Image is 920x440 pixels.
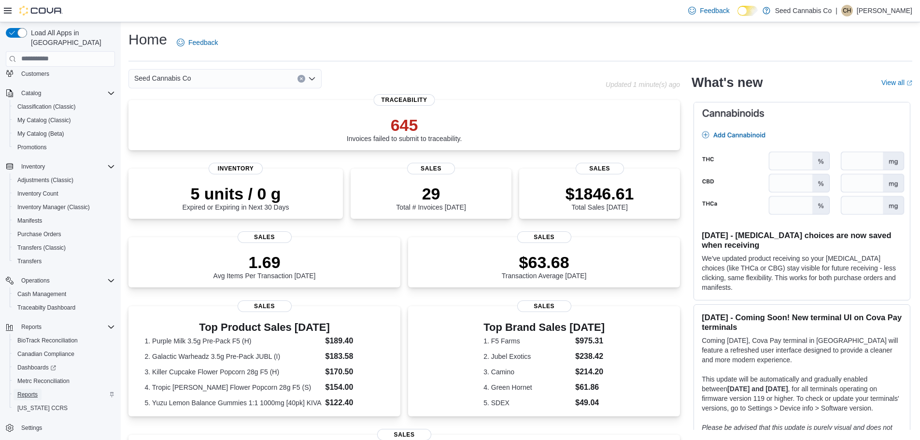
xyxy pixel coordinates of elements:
button: Customers [2,67,119,81]
dd: $49.04 [575,397,605,409]
span: My Catalog (Classic) [14,114,115,126]
span: My Catalog (Beta) [14,128,115,140]
h3: Top Brand Sales [DATE] [483,322,605,333]
span: Feedback [188,38,218,47]
span: Dashboards [14,362,115,373]
dt: 1. F5 Farms [483,336,571,346]
span: Canadian Compliance [14,348,115,360]
p: We've updated product receiving so your [MEDICAL_DATA] choices (like THCa or CBG) stay visible fo... [702,254,902,292]
span: Metrc Reconciliation [17,377,70,385]
button: Reports [2,320,119,334]
span: Transfers [17,257,42,265]
span: [US_STATE] CCRS [17,404,68,412]
input: Dark Mode [737,6,758,16]
div: Invoices failed to submit to traceability. [347,115,462,142]
dd: $238.42 [575,351,605,362]
dd: $122.40 [326,397,384,409]
span: Purchase Orders [14,228,115,240]
a: Metrc Reconciliation [14,375,73,387]
dd: $975.31 [575,335,605,347]
dt: 2. Galactic Warheadz 3.5g Pre-Pack JUBL (I) [145,352,322,361]
span: Inventory [21,163,45,170]
dt: 2. Jubel Exotics [483,352,571,361]
span: Transfers [14,255,115,267]
span: Operations [17,275,115,286]
button: Open list of options [308,75,316,83]
button: Classification (Classic) [10,100,119,114]
button: Clear input [297,75,305,83]
a: Traceabilty Dashboard [14,302,79,313]
span: Sales [576,163,624,174]
span: Catalog [17,87,115,99]
span: Feedback [700,6,729,15]
a: Transfers [14,255,45,267]
span: Reports [17,391,38,398]
span: Cash Management [17,290,66,298]
button: BioTrack Reconciliation [10,334,119,347]
p: 645 [347,115,462,135]
span: BioTrack Reconciliation [14,335,115,346]
p: Updated 1 minute(s) ago [606,81,680,88]
button: Inventory Count [10,187,119,200]
span: Settings [21,424,42,432]
a: Purchase Orders [14,228,65,240]
span: Traceabilty Dashboard [14,302,115,313]
span: Sales [407,163,455,174]
dd: $154.00 [326,382,384,393]
p: 5 units / 0 g [183,184,289,203]
span: Sales [238,300,292,312]
span: Classification (Classic) [17,103,76,111]
a: Inventory Count [14,188,62,199]
h2: What's new [692,75,763,90]
a: Feedback [684,1,733,20]
span: Inventory [209,163,263,174]
button: Operations [2,274,119,287]
button: My Catalog (Classic) [10,114,119,127]
button: Canadian Compliance [10,347,119,361]
a: Classification (Classic) [14,101,80,113]
span: Inventory Manager (Classic) [14,201,115,213]
p: $63.68 [502,253,587,272]
button: Transfers [10,255,119,268]
span: Dashboards [17,364,56,371]
h3: [DATE] - Coming Soon! New terminal UI on Cova Pay terminals [702,312,902,332]
p: Seed Cannabis Co [775,5,832,16]
a: [US_STATE] CCRS [14,402,71,414]
p: This update will be automatically and gradually enabled between , for all terminals operating on ... [702,374,902,413]
dt: 3. Killer Cupcake Flower Popcorn 28g F5 (H) [145,367,322,377]
span: Traceabilty Dashboard [17,304,75,312]
span: Transfers (Classic) [17,244,66,252]
dt: 3. Camino [483,367,571,377]
dd: $214.20 [575,366,605,378]
span: Transfers (Classic) [14,242,115,254]
a: Dashboards [14,362,60,373]
span: Traceability [374,94,435,106]
strong: [DATE] and [DATE] [727,385,788,393]
div: Avg Items Per Transaction [DATE] [213,253,316,280]
span: Reports [14,389,115,400]
svg: External link [906,80,912,86]
span: Catalog [21,89,41,97]
dt: 1. Purple Milk 3.5g Pre-Pack F5 (H) [145,336,322,346]
span: My Catalog (Beta) [17,130,64,138]
span: Inventory [17,161,115,172]
button: Inventory Manager (Classic) [10,200,119,214]
span: My Catalog (Classic) [17,116,71,124]
span: Cash Management [14,288,115,300]
span: Purchase Orders [17,230,61,238]
span: Washington CCRS [14,402,115,414]
p: 1.69 [213,253,316,272]
button: My Catalog (Beta) [10,127,119,141]
button: Transfers (Classic) [10,241,119,255]
span: Customers [21,70,49,78]
dt: 4. Tropic [PERSON_NAME] Flower Popcorn 28g F5 (S) [145,383,322,392]
dt: 5. Yuzu Lemon Balance Gummies 1:1 1000mg [40pk] KIVA [145,398,322,408]
span: Reports [21,323,42,331]
a: Cash Management [14,288,70,300]
button: Inventory [17,161,49,172]
button: Metrc Reconciliation [10,374,119,388]
p: $1846.61 [566,184,634,203]
a: Canadian Compliance [14,348,78,360]
a: Manifests [14,215,46,227]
